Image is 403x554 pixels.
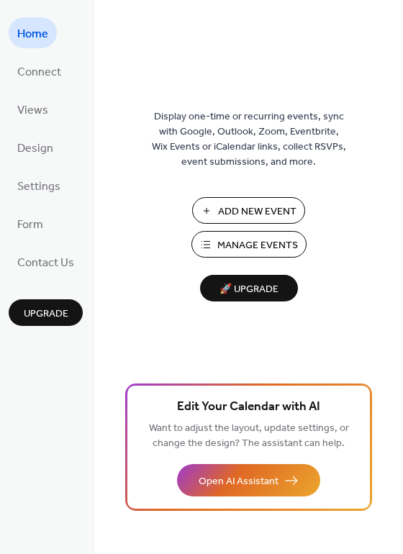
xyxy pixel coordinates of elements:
[9,299,83,326] button: Upgrade
[17,137,53,160] span: Design
[17,176,60,198] span: Settings
[152,109,346,170] span: Display one-time or recurring events, sync with Google, Outlook, Zoom, Eventbrite, Wix Events or ...
[9,170,69,201] a: Settings
[9,17,57,48] a: Home
[9,94,57,124] a: Views
[17,252,74,274] span: Contact Us
[209,280,289,299] span: 🚀 Upgrade
[17,23,48,45] span: Home
[218,204,296,219] span: Add New Event
[192,197,305,224] button: Add New Event
[191,231,307,258] button: Manage Events
[217,238,298,253] span: Manage Events
[9,246,83,277] a: Contact Us
[149,419,349,453] span: Want to adjust the layout, update settings, or change the design? The assistant can help.
[200,275,298,301] button: 🚀 Upgrade
[17,99,48,122] span: Views
[9,208,52,239] a: Form
[9,132,62,163] a: Design
[199,474,279,489] span: Open AI Assistant
[24,306,68,322] span: Upgrade
[9,55,70,86] a: Connect
[17,214,43,236] span: Form
[177,397,320,417] span: Edit Your Calendar with AI
[177,464,320,496] button: Open AI Assistant
[17,61,61,83] span: Connect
